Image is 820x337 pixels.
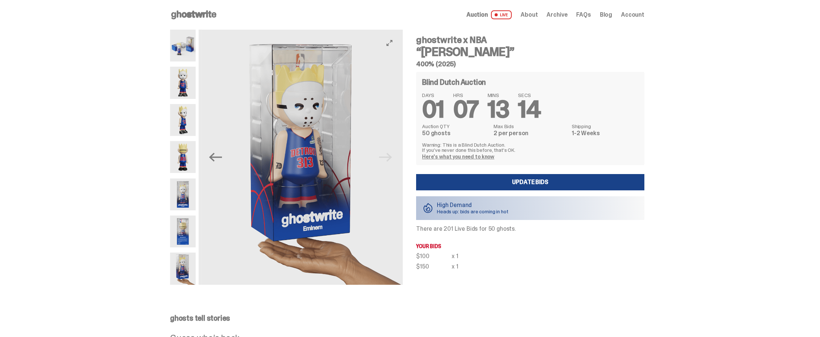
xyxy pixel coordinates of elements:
[170,104,196,136] img: Copy%20of%20Eminem_NBA_400_3.png
[518,94,541,125] span: 14
[494,130,567,136] dd: 2 per person
[416,226,644,232] p: There are 201 Live Bids for 50 ghosts.
[422,94,444,125] span: 01
[416,253,452,259] div: $100
[170,141,196,173] img: Copy%20of%20Eminem_NBA_400_6.png
[422,79,486,86] h4: Blind Dutch Auction
[547,12,567,18] a: Archive
[452,264,458,270] div: x 1
[170,314,644,322] p: ghosts tell stories
[422,93,444,98] span: DAYS
[422,142,638,153] p: Warning: This is a Blind Dutch Auction. If you’ve never done this before, that’s OK.
[170,67,196,99] img: Copy%20of%20Eminem_NBA_400_1.png
[416,36,644,44] h4: ghostwrite x NBA
[452,253,458,259] div: x 1
[521,12,538,18] a: About
[576,12,591,18] a: FAQs
[422,130,489,136] dd: 50 ghosts
[467,12,488,18] span: Auction
[494,124,567,129] dt: Max Bids
[453,94,479,125] span: 07
[170,178,196,210] img: Eminem_NBA_400_12.png
[385,39,394,47] button: View full-screen
[416,46,644,58] h3: “[PERSON_NAME]”
[488,93,509,98] span: MINS
[208,149,224,165] button: Previous
[467,10,512,19] a: Auction LIVE
[422,153,494,160] a: Here's what you need to know
[518,93,541,98] span: SECS
[170,253,196,284] img: eminem%20scale.png
[572,124,638,129] dt: Shipping
[437,209,508,214] p: Heads up: bids are coming in hot
[437,202,508,208] p: High Demand
[416,174,644,190] a: Update Bids
[491,10,512,19] span: LIVE
[572,130,638,136] dd: 1-2 Weeks
[621,12,644,18] a: Account
[416,61,644,67] h5: 400% (2025)
[170,216,196,247] img: Eminem_NBA_400_13.png
[170,30,196,61] img: Eminem_NBA_400_10.png
[453,93,479,98] span: HRS
[416,264,452,270] div: $150
[488,94,509,125] span: 13
[600,12,612,18] a: Blog
[422,124,489,129] dt: Auction QTY
[416,244,644,249] p: Your bids
[202,30,406,285] img: eminem%20scale.png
